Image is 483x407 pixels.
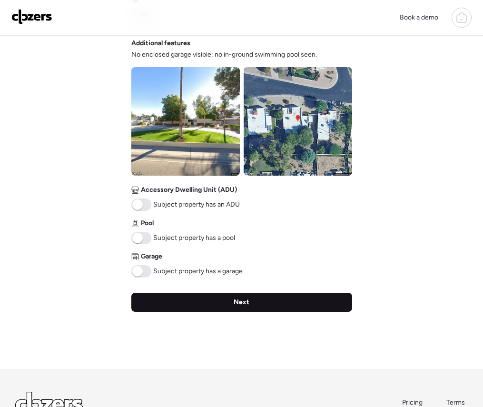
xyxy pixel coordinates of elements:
span: Garage [141,252,162,261]
span: Pool [141,218,154,228]
span: Subject property has an ADU [153,200,240,209]
span: Additional features [131,39,190,48]
span: Accessory Dwelling Unit (ADU) [141,185,237,195]
span: Subject property has a pool [153,233,235,243]
span: Subject property has a garage [153,267,243,276]
span: No enclosed garage visible; no in-ground swimming pool seen. [131,50,317,60]
span: Next [234,298,249,307]
span: Pricing [402,398,423,407]
span: Terms [446,398,465,407]
img: Logo [11,9,52,24]
span: Book a demo [400,13,438,21]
